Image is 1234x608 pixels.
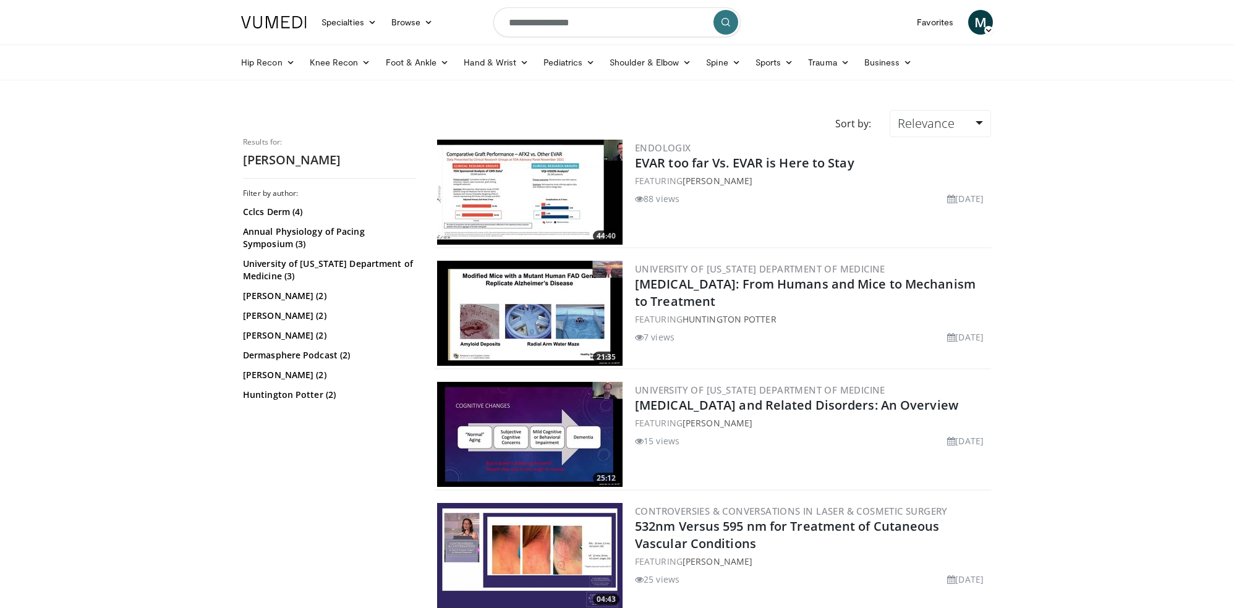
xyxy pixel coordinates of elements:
[241,16,307,28] img: VuMedi Logo
[635,276,976,310] a: [MEDICAL_DATA]: From Humans and Mice to Mechanism to Treatment
[243,206,413,218] a: Cclcs Derm (4)
[243,349,413,361] a: Dermasphere Podcast (2)
[243,188,416,198] h3: Filter by author:
[437,382,623,487] img: ddf7fdde-fafd-40fc-a960-8e865238c512.300x170_q85_crop-smart_upscale.jpg
[635,263,885,275] a: University of [US_STATE] Department of Medicine
[593,352,619,363] span: 21:35
[536,50,602,75] a: Pediatrics
[493,7,741,37] input: Search topics, interventions
[748,50,801,75] a: Sports
[635,434,679,447] li: 15 views
[635,174,989,187] div: FEATURING
[243,310,413,322] a: [PERSON_NAME] (2)
[635,192,679,205] li: 88 views
[890,110,991,137] a: Relevance
[683,313,777,325] a: Huntington Potter
[593,230,619,242] span: 44:40
[243,258,413,282] a: University of [US_STATE] Department of Medicine (3)
[947,434,984,447] li: [DATE]
[437,261,623,366] a: 21:35
[243,137,416,147] p: Results for:
[243,369,413,381] a: [PERSON_NAME] (2)
[243,389,413,401] a: Huntington Potter (2)
[635,141,691,154] a: Endologix
[302,50,378,75] a: Knee Recon
[699,50,747,75] a: Spine
[437,140,623,245] a: 44:40
[635,331,674,344] li: 7 views
[968,10,993,35] a: M
[683,555,752,567] a: [PERSON_NAME]
[635,154,854,171] a: EVAR too far Vs. EVAR is Here to Stay
[635,505,948,517] a: Controversies & Conversations in Laser & Cosmetic Surgery
[593,473,619,484] span: 25:12
[234,50,302,75] a: Hip Recon
[857,50,920,75] a: Business
[437,382,623,487] a: 25:12
[635,555,989,568] div: FEATURING
[243,329,413,342] a: [PERSON_NAME] (2)
[602,50,699,75] a: Shoulder & Elbow
[635,518,940,552] a: 532nm Versus 595 nm for Treatment of Cutaneous Vascular Conditions
[909,10,961,35] a: Favorites
[437,503,623,608] a: 04:43
[437,503,623,608] img: 86ae12d3-d788-47b0-a9cb-9d437206db99.300x170_q85_crop-smart_upscale.jpg
[898,115,955,132] span: Relevance
[437,261,623,366] img: ae4a6d6a-bc48-4c15-8b20-2e1d652154cf.300x170_q85_crop-smart_upscale.jpg
[826,110,880,137] div: Sort by:
[635,313,989,326] div: FEATURING
[635,573,679,586] li: 25 views
[947,573,984,586] li: [DATE]
[801,50,857,75] a: Trauma
[437,140,623,245] img: 0b4b075e-fe84-456a-abb0-c18832ebc5c2.300x170_q85_crop-smart_upscale.jpg
[384,10,441,35] a: Browse
[635,416,989,429] div: FEATURING
[947,331,984,344] li: [DATE]
[456,50,536,75] a: Hand & Wrist
[683,175,752,187] a: [PERSON_NAME]
[947,192,984,205] li: [DATE]
[243,226,413,250] a: Annual Physiology of Pacing Symposium (3)
[683,417,752,429] a: [PERSON_NAME]
[635,397,958,413] a: [MEDICAL_DATA] and Related Disorders: An Overview
[593,594,619,605] span: 04:43
[635,384,885,396] a: University of [US_STATE] Department of Medicine
[378,50,457,75] a: Foot & Ankle
[314,10,384,35] a: Specialties
[243,152,416,168] h2: [PERSON_NAME]
[243,290,413,302] a: [PERSON_NAME] (2)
